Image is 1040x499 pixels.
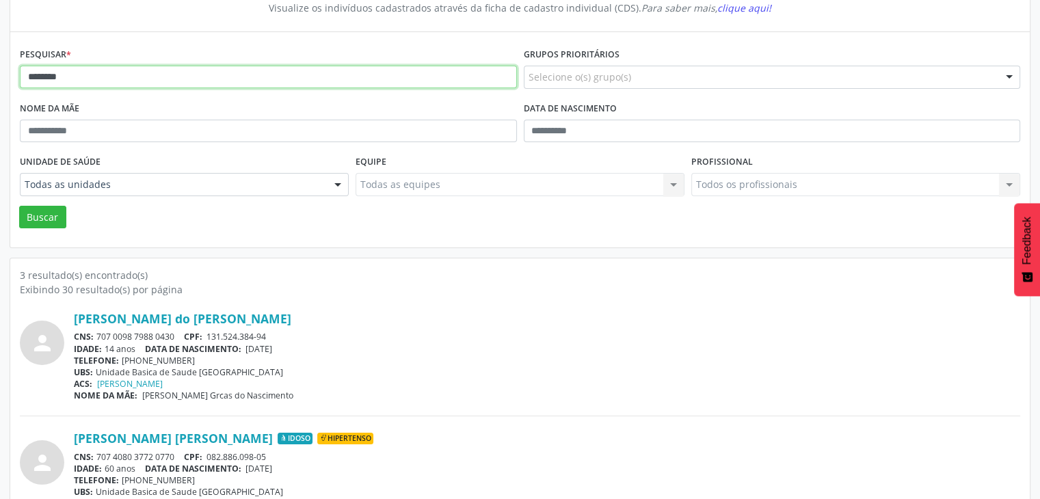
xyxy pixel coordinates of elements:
span: [DATE] [245,343,272,355]
i: person [30,450,55,475]
div: 60 anos [74,463,1020,474]
span: 082.886.098-05 [206,451,266,463]
div: 707 4080 3772 0770 [74,451,1020,463]
span: Idoso [278,433,312,445]
div: 3 resultado(s) encontrado(s) [20,268,1020,282]
div: 707 0098 7988 0430 [74,331,1020,342]
i: Para saber mais, [641,1,771,14]
span: ACS: [74,378,92,390]
button: Feedback - Mostrar pesquisa [1014,203,1040,296]
span: UBS: [74,366,93,378]
label: Data de nascimento [524,98,617,120]
span: CPF: [184,451,202,463]
label: Equipe [356,152,386,173]
span: 131.524.384-94 [206,331,266,342]
label: Grupos prioritários [524,44,619,66]
span: [PERSON_NAME] Grcas do Nascimento [142,390,293,401]
div: [PHONE_NUMBER] [74,355,1020,366]
span: Todas as unidades [25,178,321,191]
button: Buscar [19,206,66,229]
div: Unidade Basica de Saude [GEOGRAPHIC_DATA] [74,366,1020,378]
span: clique aqui! [717,1,771,14]
span: NOME DA MÃE: [74,390,137,401]
div: 14 anos [74,343,1020,355]
span: Hipertenso [317,433,373,445]
span: TELEFONE: [74,355,119,366]
span: CPF: [184,331,202,342]
label: Profissional [691,152,753,173]
span: CNS: [74,451,94,463]
div: [PHONE_NUMBER] [74,474,1020,486]
a: [PERSON_NAME] do [PERSON_NAME] [74,311,291,326]
span: UBS: [74,486,93,498]
i: person [30,331,55,355]
label: Unidade de saúde [20,152,101,173]
span: CNS: [74,331,94,342]
label: Nome da mãe [20,98,79,120]
span: IDADE: [74,463,102,474]
a: [PERSON_NAME] [PERSON_NAME] [74,431,273,446]
span: DATA DE NASCIMENTO: [145,343,241,355]
div: Exibindo 30 resultado(s) por página [20,282,1020,297]
span: Feedback [1021,217,1033,265]
div: Visualize os indivíduos cadastrados através da ficha de cadastro individual (CDS). [29,1,1011,15]
span: DATA DE NASCIMENTO: [145,463,241,474]
a: [PERSON_NAME] [97,378,163,390]
span: [DATE] [245,463,272,474]
span: Selecione o(s) grupo(s) [529,70,631,84]
div: Unidade Basica de Saude [GEOGRAPHIC_DATA] [74,486,1020,498]
span: TELEFONE: [74,474,119,486]
label: Pesquisar [20,44,71,66]
span: IDADE: [74,343,102,355]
